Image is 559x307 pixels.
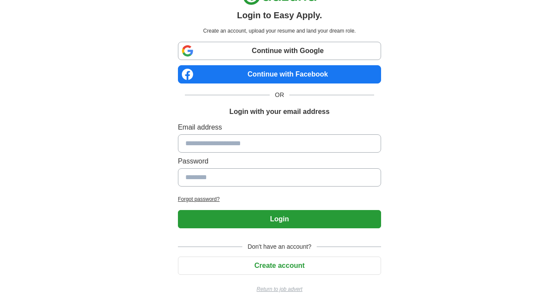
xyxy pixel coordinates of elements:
[178,42,381,60] a: Continue with Google
[237,9,322,22] h1: Login to Easy Apply.
[178,195,381,203] a: Forgot password?
[178,210,381,228] button: Login
[229,107,329,117] h1: Login with your email address
[178,65,381,83] a: Continue with Facebook
[178,285,381,293] a: Return to job advert
[178,257,381,275] button: Create account
[180,27,379,35] p: Create an account, upload your resume and land your dream role.
[178,122,381,133] label: Email address
[270,90,289,100] span: OR
[178,156,381,167] label: Password
[178,262,381,269] a: Create account
[242,242,317,251] span: Don't have an account?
